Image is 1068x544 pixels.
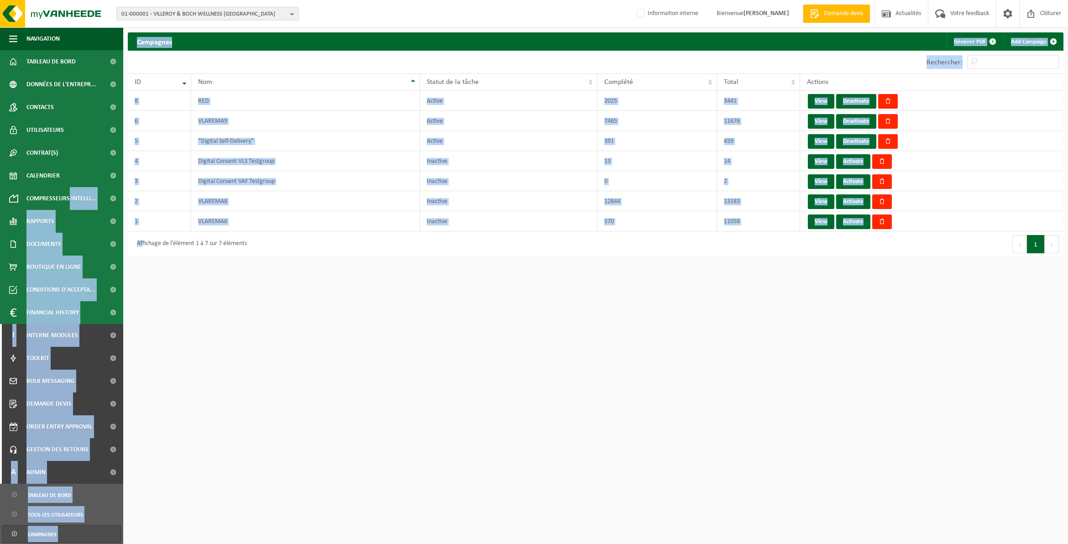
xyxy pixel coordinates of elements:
[808,174,834,189] a: View
[26,347,49,370] span: Toolkit
[717,131,800,151] td: 459
[822,9,865,18] span: Demande devis
[427,78,479,86] span: Statut de la tâche
[132,236,247,252] div: Affichage de l'élément 1 à 7 sur 7 éléments
[26,50,76,73] span: Tableau de bord
[128,171,191,191] td: 3
[717,171,800,191] td: 2
[2,525,121,543] a: Campagnes
[420,91,597,111] td: Active
[836,214,870,229] a: Activate
[2,506,121,523] a: Tous les utilisateurs
[128,32,181,50] h2: Campagnes
[717,111,800,131] td: 11676
[597,91,717,111] td: 2025
[947,32,1002,51] a: Générer PDF
[808,94,834,109] a: View
[28,486,71,504] span: Tableau de bord
[128,131,191,151] td: 5
[26,438,89,461] span: Gestion des retours
[116,7,299,21] button: 01-000001 - VILLEROY & BOCH WELLNESS [GEOGRAPHIC_DATA]
[808,214,834,229] a: View
[597,111,717,131] td: 7465
[26,415,93,438] span: Order entry approval
[803,5,870,23] a: Demande devis
[128,151,191,171] td: 4
[9,324,17,347] span: I
[420,171,597,191] td: Inactive
[26,187,96,210] span: Compresseurs intelli...
[420,151,597,171] td: Inactive
[26,392,72,415] span: Demande devis
[191,111,420,131] td: VLAREMA9
[927,59,963,66] label: Rechercher:
[604,78,633,86] span: Complété
[2,486,121,503] a: Tableau de bord
[135,78,141,86] span: ID
[26,27,60,50] span: Navigation
[1012,235,1027,253] button: Previous
[26,210,54,233] span: Rapports
[420,111,597,131] td: Active
[9,461,17,484] span: A
[191,211,420,231] td: VLAREMA6
[26,278,95,301] span: Conditions d'accepta...
[807,78,828,86] span: Actions
[191,171,420,191] td: Digital Consent VAF Testgroup
[597,171,717,191] td: 0
[28,506,83,523] span: Tous les utilisateurs
[836,114,876,129] a: Deactivate
[26,96,54,119] span: Contacts
[420,191,597,211] td: Inactive
[717,211,800,231] td: 11058
[26,141,58,164] span: Contrat(s)
[717,191,800,211] td: 13183
[191,191,420,211] td: VLAREMA8
[26,73,96,96] span: Données de l'entrepr...
[26,461,46,484] span: Admin
[836,154,870,169] a: Activate
[1045,235,1059,253] button: Next
[836,174,870,189] a: Activate
[26,119,64,141] span: Utilisateurs
[121,7,287,21] span: 01-000001 - VILLEROY & BOCH WELLNESS [GEOGRAPHIC_DATA]
[420,211,597,231] td: Inactive
[28,526,57,543] span: Campagnes
[808,154,834,169] a: View
[26,370,75,392] span: Bulk Messaging
[836,194,870,209] a: Activate
[26,301,79,324] span: Financial History
[836,94,876,109] a: Deactivate
[128,211,191,231] td: 1
[191,151,420,171] td: Digital Consent VLS Testgroup
[836,134,876,149] a: Deactivate
[191,131,420,151] td: “Digital Self-Delivery”
[26,256,81,278] span: Boutique en ligne
[743,10,789,17] strong: [PERSON_NAME]
[808,134,834,149] a: View
[597,211,717,231] td: 570
[808,194,834,209] a: View
[26,164,60,187] span: Calendrier
[597,191,717,211] td: 12844
[198,78,212,86] span: Nom
[128,91,191,111] td: 8
[635,7,698,21] label: Information interne
[717,91,800,111] td: 3441
[1027,235,1045,253] button: 1
[717,151,800,171] td: 14
[420,131,597,151] td: Active
[597,131,717,151] td: 391
[26,324,78,347] span: Interne modules
[1004,32,1063,51] a: Add Campaign
[26,233,61,256] span: Documents
[128,191,191,211] td: 2
[597,151,717,171] td: 13
[128,111,191,131] td: 6
[724,78,738,86] span: Total
[191,91,420,111] td: RED
[808,114,834,129] a: View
